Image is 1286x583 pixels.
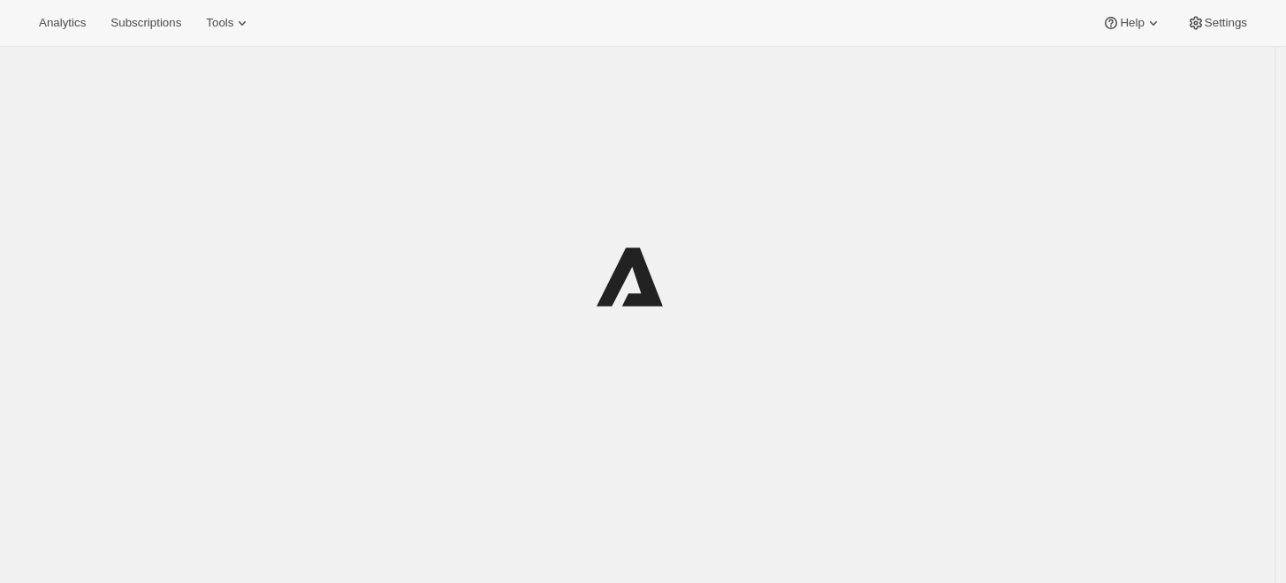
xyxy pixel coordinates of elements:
[206,16,233,30] span: Tools
[1176,11,1258,35] button: Settings
[1205,16,1247,30] span: Settings
[100,11,192,35] button: Subscriptions
[28,11,96,35] button: Analytics
[1120,16,1144,30] span: Help
[1092,11,1172,35] button: Help
[39,16,86,30] span: Analytics
[195,11,262,35] button: Tools
[110,16,181,30] span: Subscriptions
